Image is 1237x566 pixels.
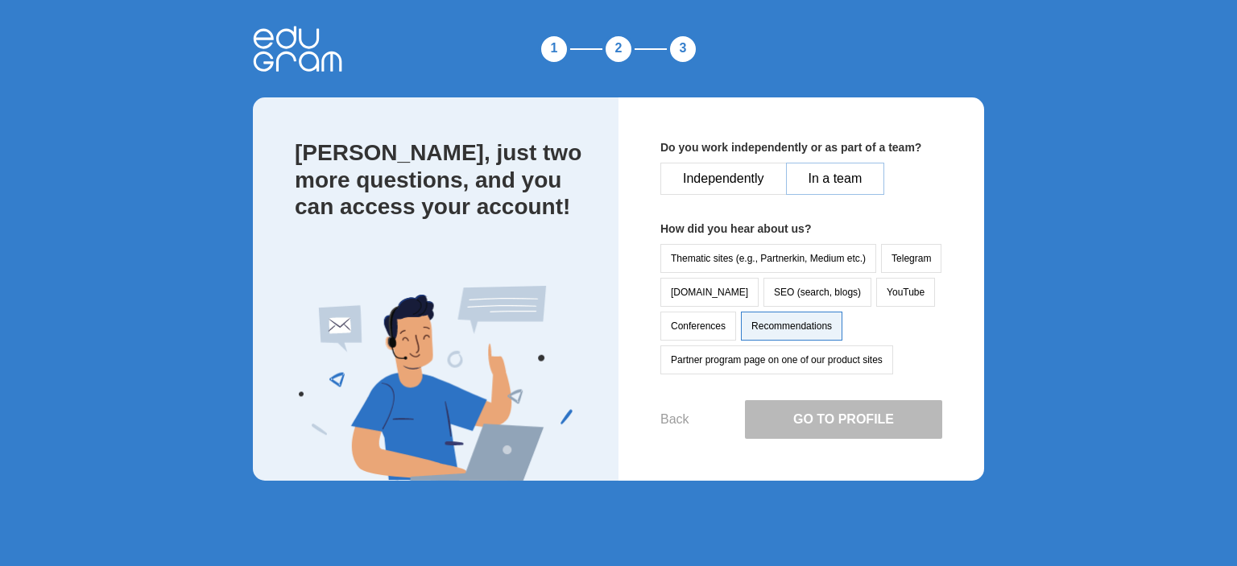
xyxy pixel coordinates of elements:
button: Conferences [660,312,736,341]
button: Thematic sites (e.g., Partnerkin, Medium etc.) [660,244,876,273]
button: Go to Profile [745,400,942,439]
button: YouTube [876,278,935,307]
button: Independently [660,163,787,195]
button: Partner program page on one of our product sites [660,345,893,374]
p: [PERSON_NAME], just two more questions, and you can access your account! [295,139,586,221]
button: SEO (search, blogs) [763,278,871,307]
button: Recommendations [741,312,842,341]
button: [DOMAIN_NAME] [660,278,759,307]
p: How did you hear about us? [660,221,942,238]
button: Back [660,412,689,427]
img: Expert Image [299,286,573,481]
div: 2 [602,33,635,65]
div: 1 [538,33,570,65]
div: 3 [667,33,699,65]
button: Telegram [881,244,941,273]
p: Do you work independently or as part of a team? [660,139,942,156]
button: In a team [786,163,885,195]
